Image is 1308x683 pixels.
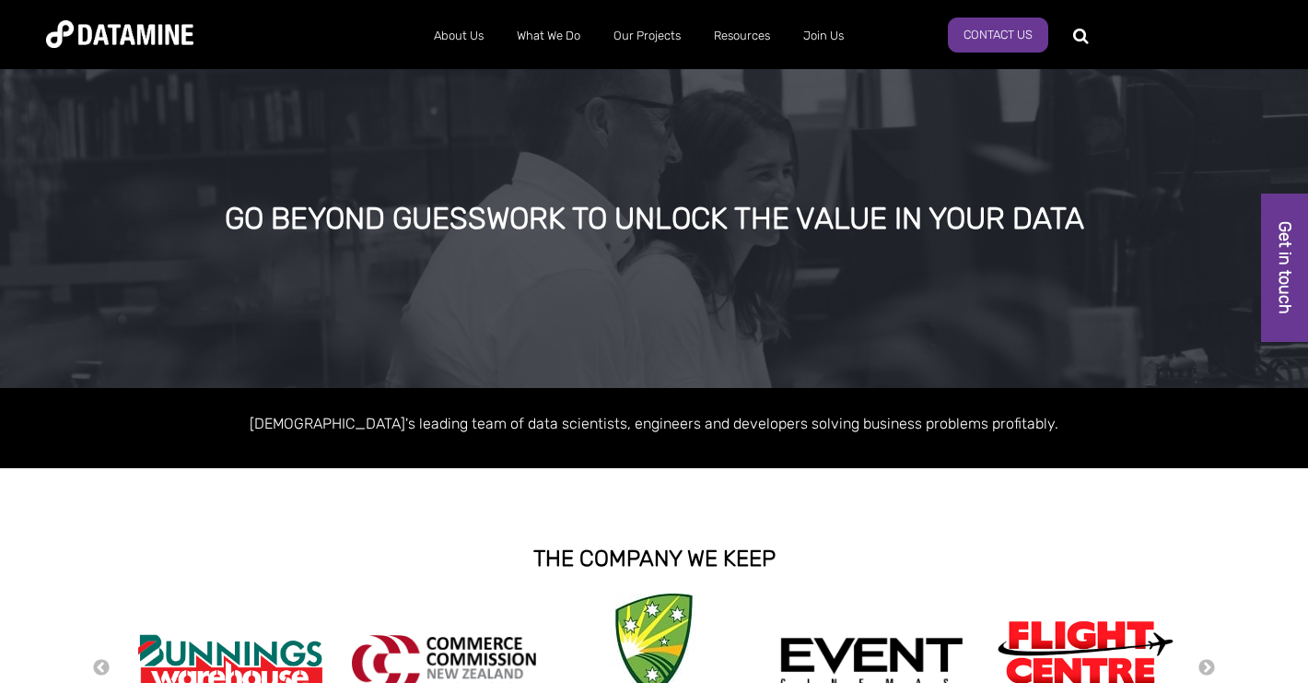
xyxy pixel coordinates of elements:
strong: THE COMPANY WE KEEP [533,546,776,571]
img: Datamine [46,20,193,48]
a: Get in touch [1261,194,1308,342]
p: [DEMOGRAPHIC_DATA]'s leading team of data scientists, engineers and developers solving business p... [129,411,1179,436]
a: What We Do [500,12,597,60]
button: Previous [92,658,111,678]
div: GO BEYOND GUESSWORK TO UNLOCK THE VALUE IN YOUR DATA [155,203,1154,236]
a: Our Projects [597,12,697,60]
a: Contact Us [948,18,1048,53]
button: Next [1197,658,1216,678]
a: Resources [697,12,787,60]
a: About Us [417,12,500,60]
a: Join Us [787,12,860,60]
